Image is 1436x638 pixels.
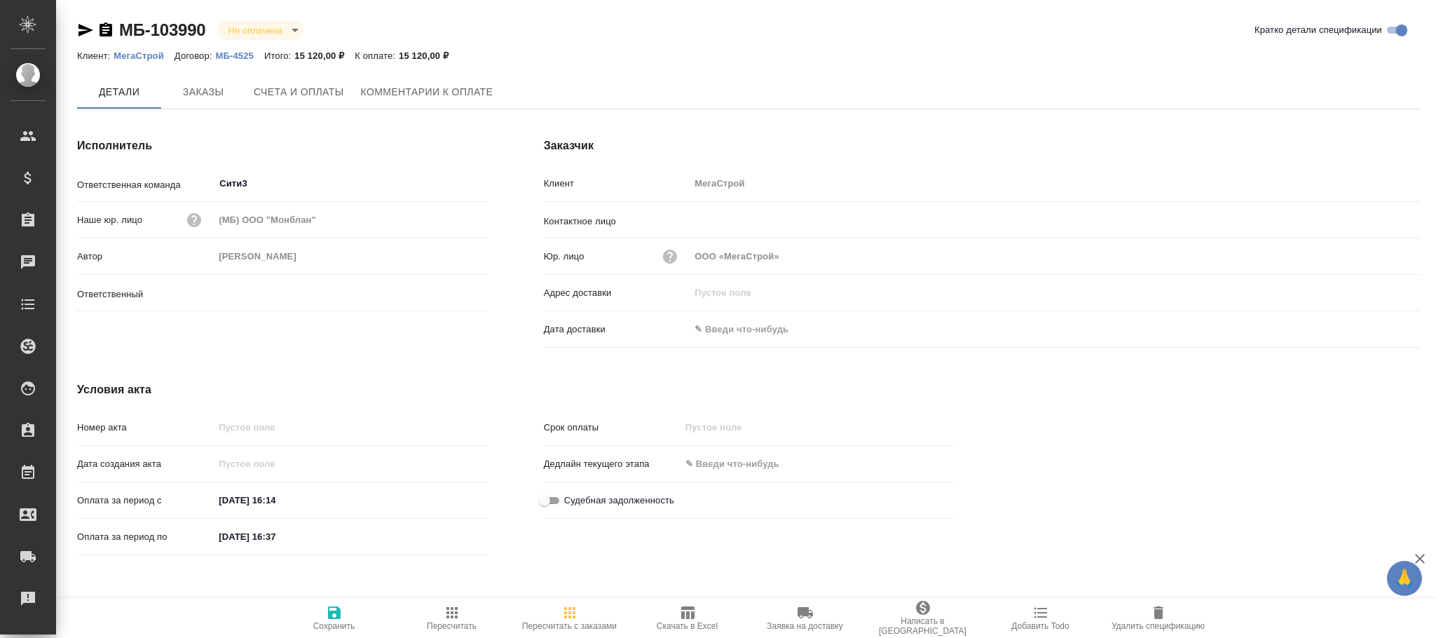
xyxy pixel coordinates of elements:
p: Клиент: [77,50,114,61]
span: Комментарии к оплате [361,83,493,101]
p: Автор [77,250,214,264]
button: Скопировать ссылку для ЯМессенджера [77,22,94,39]
div: Не оплачена [217,21,303,40]
h4: Условия акта [77,381,954,398]
input: ✎ Введи что-нибудь [214,490,336,510]
button: 🙏 [1387,561,1422,596]
p: Ответственная команда [77,178,214,192]
input: Пустое поле [690,283,1421,303]
button: Скопировать ссылку [97,22,114,39]
p: Дата доставки [544,323,690,337]
a: МегаСтрой [114,49,175,61]
p: Контактное лицо [544,215,690,229]
p: Оплата за период с [77,494,214,508]
p: Клиент [544,177,690,191]
p: Наше юр. лицо [77,213,142,227]
span: Судебная задолженность [564,494,674,508]
button: Не оплачена [224,25,287,36]
input: Пустое поле [214,454,336,474]
a: МБ-4525 [216,49,264,61]
p: Итого: [264,50,294,61]
input: ✎ Введи что-нибудь [690,319,812,339]
p: Номер акта [77,421,214,435]
p: Договор: [175,50,216,61]
span: 🙏 [1393,564,1416,593]
input: ✎ Введи что-нибудь [214,527,336,547]
p: Адрес доставки [544,286,690,300]
span: Детали [86,83,153,101]
input: Пустое поле [214,417,487,437]
a: МБ-103990 [119,20,206,39]
p: Юр. лицо [544,250,584,264]
p: Оплата за период по [77,530,214,544]
input: ✎ Введи что-нибудь [681,454,803,474]
input: Пустое поле [681,417,803,437]
p: Дедлайн текущего этапа [544,457,681,471]
p: К оплате: [355,50,399,61]
h4: Заказчик [544,137,1421,154]
input: Пустое поле [214,210,487,230]
p: Срок оплаты [544,421,681,435]
h4: Исполнитель [77,137,488,154]
p: 15 120,00 ₽ [294,50,355,61]
button: Open [480,292,483,294]
p: МБ-4525 [216,50,264,61]
span: Кратко детали спецификации [1254,23,1382,37]
p: МегаСтрой [114,50,175,61]
span: Счета и оплаты [254,83,344,101]
input: Пустое поле [690,173,1421,194]
button: Open [480,182,483,185]
input: Пустое поле [214,246,487,266]
p: Дата создания акта [77,457,214,471]
input: Пустое поле [690,246,1421,266]
span: Заказы [170,83,237,101]
p: 15 120,00 ₽ [399,50,459,61]
p: Ответственный [77,287,214,301]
